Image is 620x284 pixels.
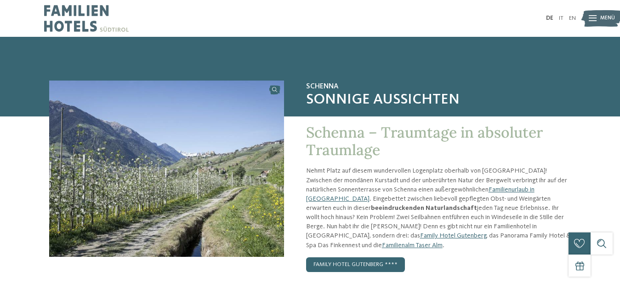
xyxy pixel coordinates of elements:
strong: beeindruckenden Naturlandschaft [371,205,477,211]
a: Family Hotel Gutenberg **** [306,257,405,272]
a: EN [569,15,576,21]
a: Familienurlaub in [GEOGRAPHIC_DATA] [306,186,535,202]
img: Das Familienhotel in Schenna: Sonne pur! [49,81,284,257]
span: Schenna – Traumtage in absoluter Traumlage [306,123,543,159]
a: Family Hotel Gutenberg [420,232,486,239]
span: Menü [600,15,615,22]
a: Familienalm Taser Alm [382,242,443,249]
span: Sonnige Aussichten [306,91,571,109]
a: IT [559,15,563,21]
span: Schenna [306,82,571,91]
p: Nehmt Platz auf diesem wundervollen Logenplatz oberhalb von [GEOGRAPHIC_DATA]! Zwischen der mondä... [306,166,571,249]
a: DE [546,15,553,21]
